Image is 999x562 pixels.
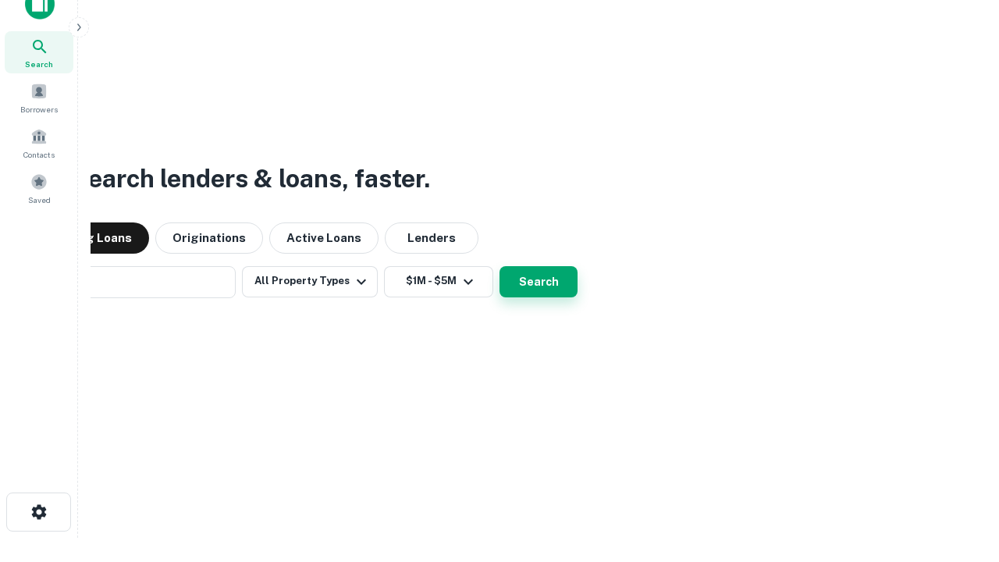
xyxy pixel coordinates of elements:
[921,387,999,462] iframe: Chat Widget
[5,31,73,73] a: Search
[20,103,58,116] span: Borrowers
[25,58,53,70] span: Search
[155,222,263,254] button: Originations
[384,266,493,297] button: $1M - $5M
[5,167,73,209] a: Saved
[385,222,478,254] button: Lenders
[28,194,51,206] span: Saved
[71,160,430,197] h3: Search lenders & loans, faster.
[5,122,73,164] a: Contacts
[242,266,378,297] button: All Property Types
[499,266,578,297] button: Search
[269,222,379,254] button: Active Loans
[5,76,73,119] a: Borrowers
[23,148,55,161] span: Contacts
